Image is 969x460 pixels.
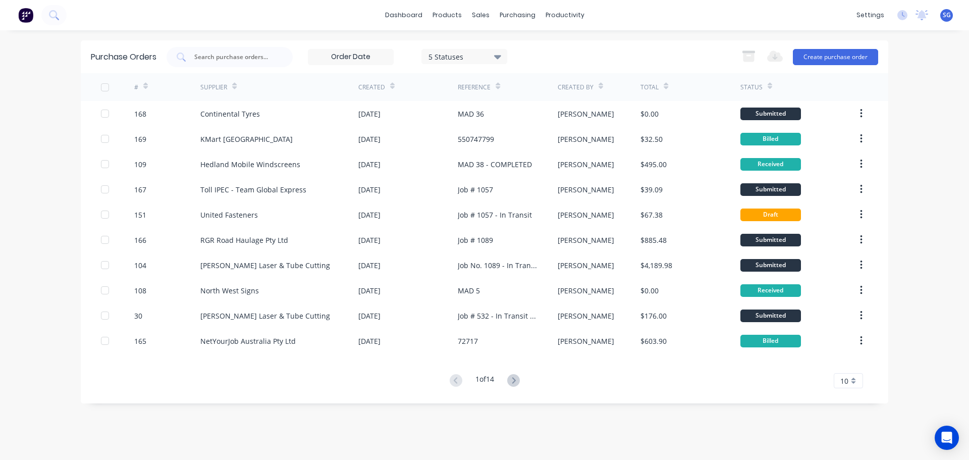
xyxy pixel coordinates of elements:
div: MAD 38 - COMPLETED [458,159,532,170]
div: $0.00 [640,285,659,296]
div: MAD 36 [458,109,484,119]
div: $4,189.98 [640,260,672,271]
div: [DATE] [358,109,381,119]
div: Created [358,83,385,92]
div: United Fasteners [200,210,258,220]
div: settings [851,8,889,23]
div: 104 [134,260,146,271]
div: Draft [740,209,801,221]
div: [PERSON_NAME] [558,210,614,220]
div: Purchase Orders [91,51,156,63]
div: $32.50 [640,134,663,144]
div: $885.48 [640,235,667,245]
div: [DATE] [358,285,381,296]
div: 550747799 [458,134,494,144]
div: Received [740,158,801,171]
div: 72717 [458,336,478,346]
div: products [427,8,467,23]
input: Search purchase orders... [193,52,277,62]
div: [PERSON_NAME] Laser & Tube Cutting [200,311,330,321]
div: Job # 532 - In Transit with Toll [458,311,537,321]
div: purchasing [495,8,541,23]
div: $0.00 [640,109,659,119]
div: Job # 1057 - In Transit [458,210,532,220]
div: 5 Statuses [428,51,501,62]
div: Job # 1089 [458,235,493,245]
div: Status [740,83,763,92]
div: $39.09 [640,184,663,195]
div: North West Signs [200,285,259,296]
img: Factory [18,8,33,23]
div: Job # 1057 [458,184,493,195]
div: Submitted [740,259,801,272]
div: [DATE] [358,235,381,245]
div: 167 [134,184,146,195]
div: Submitted [740,310,801,322]
div: Received [740,284,801,297]
input: Order Date [308,49,393,65]
div: [DATE] [358,311,381,321]
div: Submitted [740,183,801,196]
div: $603.90 [640,336,667,346]
div: Hedland Mobile Windscreens [200,159,300,170]
div: 166 [134,235,146,245]
div: productivity [541,8,589,23]
div: 169 [134,134,146,144]
div: [PERSON_NAME] [558,336,614,346]
div: [DATE] [358,210,381,220]
div: Reference [458,83,491,92]
div: [DATE] [358,336,381,346]
div: [PERSON_NAME] [558,285,614,296]
div: [PERSON_NAME] Laser & Tube Cutting [200,260,330,271]
div: [PERSON_NAME] [558,184,614,195]
div: Total [640,83,659,92]
div: $176.00 [640,311,667,321]
div: Created By [558,83,594,92]
div: Billed [740,335,801,347]
div: 1 of 14 [475,374,494,388]
div: Job No. 1089 - In Transit [458,260,537,271]
div: MAD 5 [458,285,480,296]
div: # [134,83,138,92]
button: Create purchase order [793,49,878,65]
div: Billed [740,133,801,145]
div: [PERSON_NAME] [558,235,614,245]
div: Continental Tyres [200,109,260,119]
div: $67.38 [640,210,663,220]
div: [DATE] [358,184,381,195]
span: 10 [840,376,848,386]
span: SG [943,11,951,20]
div: [DATE] [358,260,381,271]
div: [PERSON_NAME] [558,260,614,271]
div: Open Intercom Messenger [935,426,959,450]
div: 165 [134,336,146,346]
div: $495.00 [640,159,667,170]
div: 108 [134,285,146,296]
div: 109 [134,159,146,170]
div: [DATE] [358,159,381,170]
div: [PERSON_NAME] [558,159,614,170]
div: 30 [134,311,142,321]
div: NetYourJob Australia Pty Ltd [200,336,296,346]
div: Supplier [200,83,227,92]
div: Submitted [740,234,801,246]
div: [PERSON_NAME] [558,134,614,144]
div: [PERSON_NAME] [558,109,614,119]
div: sales [467,8,495,23]
div: Submitted [740,108,801,120]
div: KMart [GEOGRAPHIC_DATA] [200,134,293,144]
a: dashboard [380,8,427,23]
div: RGR Road Haulage Pty Ltd [200,235,288,245]
div: 151 [134,210,146,220]
div: [DATE] [358,134,381,144]
div: Toll IPEC - Team Global Express [200,184,306,195]
div: [PERSON_NAME] [558,311,614,321]
div: 168 [134,109,146,119]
